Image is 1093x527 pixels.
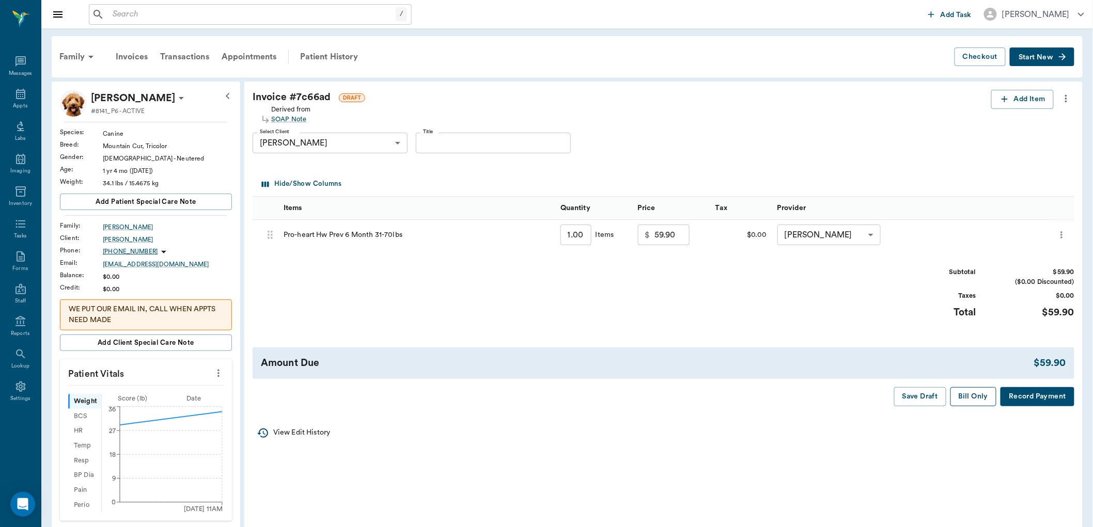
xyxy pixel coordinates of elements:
[278,220,555,251] div: Pro-heart Hw Prev 6 Month 31-70lbs
[339,94,365,102] span: DRAFT
[60,258,103,267] div: Email :
[11,330,30,338] div: Reports
[772,196,1049,219] div: Provider
[98,337,194,348] span: Add client Special Care Note
[68,394,101,409] div: Weight
[60,334,232,351] button: Add client Special Care Note
[777,225,881,245] div: [PERSON_NAME]
[103,235,232,244] a: [PERSON_NAME]
[271,103,311,124] div: Derived from
[60,152,103,162] div: Gender :
[423,128,433,135] label: Title
[777,194,806,222] div: Provider
[261,356,1034,371] div: Amount Due
[638,194,655,222] div: Price
[68,468,101,483] div: BP Dia
[96,196,196,207] span: Add patient Special Care Note
[12,265,28,273] div: Forms
[899,291,976,301] div: Taxes
[68,498,101,513] div: Perio
[15,297,26,305] div: Staff
[60,194,232,210] button: Add patient Special Care Note
[13,102,27,110] div: Appts
[1054,226,1069,244] button: more
[1010,47,1074,67] button: Start New
[278,196,555,219] div: Items
[112,475,116,482] tspan: 9
[976,5,1092,24] button: [PERSON_NAME]
[108,406,116,412] tspan: 36
[103,222,232,232] a: [PERSON_NAME]
[103,141,232,151] div: Mountain Cur, Tricolor
[68,483,101,498] div: Pain
[591,230,614,240] div: Items
[10,492,35,517] div: Open Intercom Messenger
[103,129,232,138] div: Canine
[91,106,145,116] p: #8141_P6 - ACTIVE
[91,90,175,106] p: [PERSON_NAME]
[260,128,289,135] label: Select Client
[210,364,227,382] button: more
[60,90,87,117] img: Profile Image
[11,362,29,370] div: Lookup
[955,47,1006,67] button: Checkout
[253,90,991,105] div: Invoice # 7c66ad
[184,506,223,512] tspan: [DATE] 11AM
[103,272,232,281] div: $0.00
[1034,356,1066,371] div: $59.90
[997,277,1074,287] div: ($0.00 Discounted)
[112,499,116,505] tspan: 0
[899,305,976,320] div: Total
[103,179,232,188] div: 34.1 lbs / 15.4675 kg
[60,283,103,292] div: Credit :
[60,246,103,255] div: Phone :
[560,194,590,222] div: Quantity
[215,44,283,69] div: Appointments
[710,220,772,251] div: $0.00
[284,194,302,222] div: Items
[1002,8,1070,21] div: [PERSON_NAME]
[9,200,32,207] div: Inventory
[103,260,232,269] a: [EMAIL_ADDRESS][DOMAIN_NAME]
[103,247,158,256] p: [PHONE_NUMBER]
[48,4,68,25] button: Close drawer
[15,135,26,142] div: Labs
[9,70,33,77] div: Messages
[899,267,976,277] div: Subtotal
[68,409,101,424] div: BCS
[108,7,396,22] input: Search
[645,229,650,241] p: $
[69,304,223,326] p: WE PUT OUR EMAIL IN, CALL WHEN APPTS NEED MADE
[924,5,976,24] button: Add Task
[633,196,710,219] div: Price
[110,44,154,69] a: Invoices
[1058,90,1074,107] button: more
[60,270,103,280] div: Balance :
[60,221,103,230] div: Family :
[154,44,215,69] a: Transactions
[110,452,116,458] tspan: 18
[14,232,27,240] div: Tasks
[68,438,101,453] div: Temp
[10,167,30,175] div: Imaging
[715,194,727,222] div: Tax
[163,394,225,404] div: Date
[53,44,103,69] div: Family
[991,90,1054,109] button: Add Item
[654,225,690,245] input: 0.00
[271,115,311,124] a: SOAP Note
[997,291,1074,301] div: $0.00
[68,453,101,468] div: Resp
[10,395,31,403] div: Settings
[997,267,1074,277] div: $59.90
[68,424,101,439] div: HR
[294,44,364,69] a: Patient History
[60,165,103,174] div: Age :
[60,177,103,186] div: Weight :
[109,427,116,434] tspan: 27
[555,196,633,219] div: Quantity
[103,284,232,294] div: $0.00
